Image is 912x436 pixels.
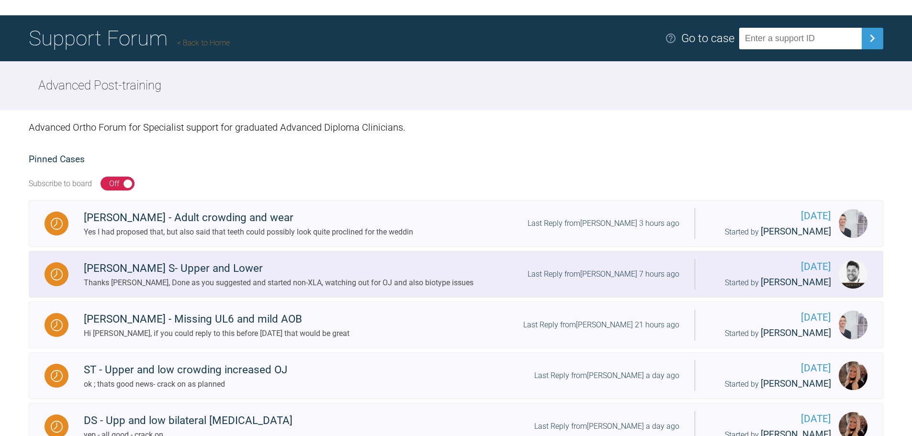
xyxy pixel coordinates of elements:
[84,260,473,277] div: [PERSON_NAME] S- Upper and Lower
[528,268,679,280] div: Last Reply from [PERSON_NAME] 7 hours ago
[865,31,880,46] img: chevronRight.28bd32b0.svg
[665,33,676,44] img: help.e70b9f3d.svg
[534,369,679,382] div: Last Reply from [PERSON_NAME] a day ago
[839,209,867,238] img: laura burns
[84,378,287,391] div: ok ; thats good news- crack on as planned
[84,327,349,340] div: Hi [PERSON_NAME], if you could reply to this before [DATE] that would be great
[710,259,831,275] span: [DATE]
[29,200,883,247] a: Waiting[PERSON_NAME] - Adult crowding and wearYes I had proposed that, but also said that teeth c...
[761,226,831,237] span: [PERSON_NAME]
[710,208,831,224] span: [DATE]
[109,178,119,190] div: Off
[523,319,679,331] div: Last Reply from [PERSON_NAME] 21 hours ago
[51,370,63,382] img: Waiting
[29,251,883,298] a: Waiting[PERSON_NAME] S- Upper and LowerThanks [PERSON_NAME], Done as you suggested and started no...
[29,110,883,145] div: Advanced Ortho Forum for Specialist support for graduated Advanced Diploma Clinicians.
[84,277,473,289] div: Thanks [PERSON_NAME], Done as you suggested and started non-XLA, watching out for OJ and also bio...
[51,268,63,280] img: Waiting
[528,217,679,230] div: Last Reply from [PERSON_NAME] 3 hours ago
[839,260,867,289] img: Guy Wells
[29,152,883,167] h2: Pinned Cases
[710,224,831,239] div: Started by
[681,29,734,47] div: Go to case
[534,420,679,433] div: Last Reply from [PERSON_NAME] a day ago
[710,310,831,325] span: [DATE]
[761,277,831,288] span: [PERSON_NAME]
[177,38,230,47] a: Back to Home
[710,411,831,427] span: [DATE]
[839,361,867,390] img: Emma Wall
[84,412,293,429] div: DS - Upp and low bilateral [MEDICAL_DATA]
[51,319,63,331] img: Waiting
[710,275,831,290] div: Started by
[710,360,831,376] span: [DATE]
[761,327,831,338] span: [PERSON_NAME]
[29,352,883,399] a: WaitingST - Upper and low crowding increased OJok ; thats good news- crack on as plannedLast Repl...
[29,22,230,55] h1: Support Forum
[761,378,831,389] span: [PERSON_NAME]
[84,226,413,238] div: Yes I had proposed that, but also said that teeth could possibly look quite proclined for the weddin
[29,302,883,348] a: Waiting[PERSON_NAME] - Missing UL6 and mild AOBHi [PERSON_NAME], if you could reply to this befor...
[710,326,831,341] div: Started by
[710,377,831,391] div: Started by
[38,76,161,96] h2: Advanced Post-training
[51,421,63,433] img: Waiting
[839,311,867,339] img: laura burns
[84,311,349,328] div: [PERSON_NAME] - Missing UL6 and mild AOB
[739,28,862,49] input: Enter a support ID
[29,178,92,190] div: Subscribe to board
[51,218,63,230] img: Waiting
[84,209,413,226] div: [PERSON_NAME] - Adult crowding and wear
[84,361,287,379] div: ST - Upper and low crowding increased OJ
